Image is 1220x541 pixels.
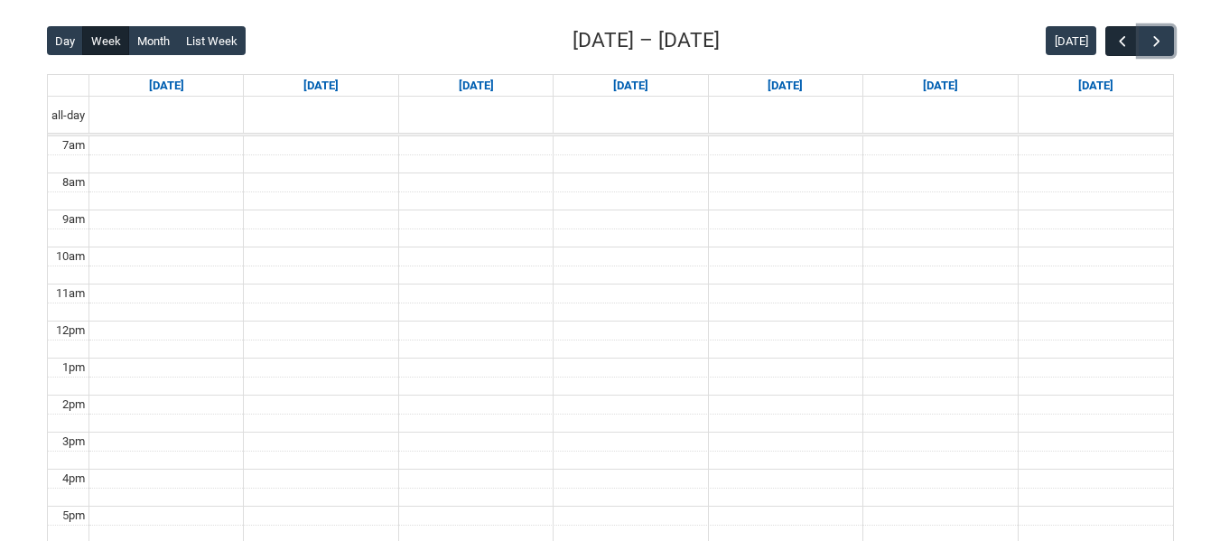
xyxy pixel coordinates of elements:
[59,359,88,377] div: 1pm
[59,507,88,525] div: 5pm
[59,470,88,488] div: 4pm
[1046,26,1096,55] button: [DATE]
[145,75,188,97] a: Go to December 7, 2025
[919,75,962,97] a: Go to December 12, 2025
[1139,26,1173,56] button: Next Week
[52,284,88,303] div: 11am
[573,25,720,56] h2: [DATE] – [DATE]
[48,107,88,125] span: all-day
[52,322,88,340] div: 12pm
[59,433,88,451] div: 3pm
[1075,75,1117,97] a: Go to December 13, 2025
[59,173,88,191] div: 8am
[300,75,342,97] a: Go to December 8, 2025
[59,396,88,414] div: 2pm
[455,75,498,97] a: Go to December 9, 2025
[59,210,88,229] div: 9am
[610,75,652,97] a: Go to December 10, 2025
[47,26,84,55] button: Day
[177,26,246,55] button: List Week
[82,26,129,55] button: Week
[52,247,88,266] div: 10am
[764,75,806,97] a: Go to December 11, 2025
[1105,26,1140,56] button: Previous Week
[128,26,178,55] button: Month
[59,136,88,154] div: 7am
